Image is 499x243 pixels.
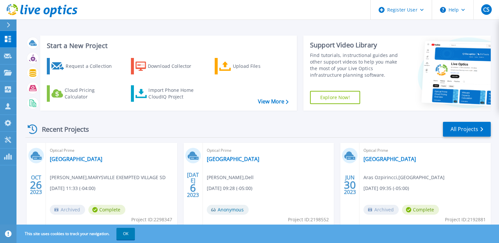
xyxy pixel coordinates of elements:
span: [DATE] 09:35 (-05:00) [363,185,409,192]
span: [DATE] 11:33 (-04:00) [50,185,95,192]
div: Upload Files [233,60,286,73]
div: [DATE] 2023 [187,173,199,197]
span: CS [483,7,489,12]
span: Complete [88,205,125,215]
a: [GEOGRAPHIC_DATA] [50,156,102,162]
a: [GEOGRAPHIC_DATA] [207,156,259,162]
span: [PERSON_NAME] , Dell [207,174,254,181]
span: [PERSON_NAME] , MARYSVILLE EXEMPTED VILLAGE SD [50,174,166,181]
span: 30 [344,182,356,188]
span: Optical Prime [207,147,330,154]
div: Support Video Library [310,41,404,49]
div: JUN 2023 [344,173,356,197]
span: Anonymous [207,205,249,215]
div: Request a Collection [66,60,118,73]
span: Complete [402,205,439,215]
a: [GEOGRAPHIC_DATA] [363,156,416,162]
h3: Start a New Project [47,42,288,49]
span: [DATE] 09:28 (-05:00) [207,185,252,192]
div: Cloud Pricing Calculator [65,87,117,100]
span: This site uses cookies to track your navigation. [18,228,135,240]
a: Upload Files [215,58,288,74]
div: Download Collector [148,60,201,73]
a: Request a Collection [47,58,120,74]
a: Explore Now! [310,91,360,104]
span: Project ID: 2298347 [131,216,172,223]
span: Archived [363,205,399,215]
span: Project ID: 2198552 [288,216,329,223]
a: View More [258,98,289,105]
span: 26 [30,182,42,188]
span: Optical Prime [363,147,487,154]
span: 6 [190,185,196,191]
span: Aras Ozpirincci , [GEOGRAPHIC_DATA] [363,174,445,181]
div: Find tutorials, instructional guides and other support videos to help you make the most of your L... [310,52,404,78]
div: Recent Projects [25,121,98,137]
a: Cloud Pricing Calculator [47,85,120,102]
a: Download Collector [131,58,204,74]
a: All Projects [443,122,491,137]
span: Optical Prime [50,147,173,154]
div: Import Phone Home CloudIQ Project [148,87,200,100]
span: Project ID: 2192881 [445,216,486,223]
span: Archived [50,205,85,215]
div: OCT 2023 [30,173,42,197]
button: OK [116,228,135,240]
